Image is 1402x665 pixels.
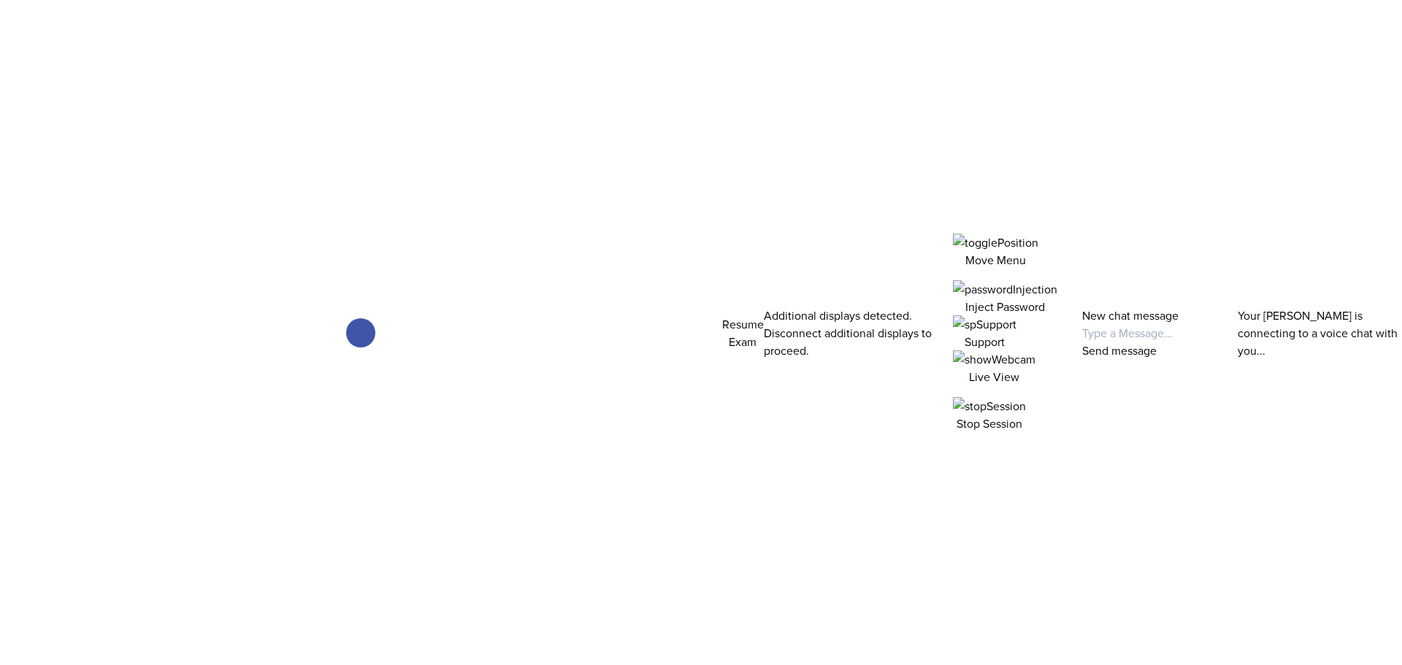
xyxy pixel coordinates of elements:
img: passwordInjection [953,280,1057,298]
input: Type a Message... [1082,324,1208,342]
p: Support [953,333,1016,350]
button: Support [953,315,1016,350]
button: Live View [953,350,1035,385]
label: New chat message [1082,307,1179,323]
p: Stop Session [953,415,1026,432]
p: Your [PERSON_NAME] is connecting to a voice chat with you... [1238,307,1402,359]
span: Additional displays detected. Disconnect additional displays to proceed. [764,307,932,358]
p: Inject Password [953,298,1057,315]
img: spSupport [953,315,1016,333]
span: Send message [1082,342,1157,358]
button: Move Menu [953,234,1038,269]
img: stopSession [953,397,1026,415]
button: Inject Password [953,280,1057,315]
button: Send message [1082,342,1157,359]
button: Stop Session [953,397,1026,432]
button: Resume Exam [722,315,764,350]
p: Move Menu [953,251,1038,269]
img: showWebcam [953,350,1035,368]
img: togglePosition [953,234,1038,251]
p: Live View [953,368,1035,385]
